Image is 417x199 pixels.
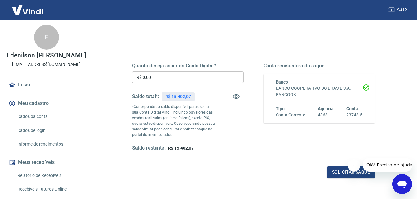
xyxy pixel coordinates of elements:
[264,63,375,69] h5: Conta recebedora do saque
[15,110,85,123] a: Dados da conta
[7,97,85,110] button: Meu cadastro
[4,4,52,9] span: Olá! Precisa de ajuda?
[132,63,244,69] h5: Quanto deseja sacar da Conta Digital?
[12,61,81,68] p: [EMAIL_ADDRESS][DOMAIN_NAME]
[327,166,375,178] button: Solicitar saque
[392,174,412,194] iframe: Botão para abrir a janela de mensagens
[348,159,360,172] iframe: Fechar mensagem
[276,85,363,98] h6: BANCO COOPERATIVO DO BRASIL S.A. - BANCOOB
[318,112,334,118] h6: 4368
[346,106,358,111] span: Conta
[15,183,85,196] a: Recebíveis Futuros Online
[363,158,412,172] iframe: Mensagem da empresa
[7,156,85,169] button: Meus recebíveis
[387,4,410,16] button: Sair
[7,52,86,59] p: Edenilson [PERSON_NAME]
[318,106,334,111] span: Agência
[132,104,216,138] p: *Corresponde ao saldo disponível para uso na sua Conta Digital Vindi. Incluindo os valores das ve...
[34,25,59,50] div: E
[276,79,288,84] span: Banco
[276,106,285,111] span: Tipo
[15,124,85,137] a: Dados de login
[132,93,159,100] h5: Saldo total*:
[132,145,166,152] h5: Saldo restante:
[15,169,85,182] a: Relatório de Recebíveis
[168,146,193,151] span: R$ 15.402,07
[7,0,48,19] img: Vindi
[276,112,305,118] h6: Conta Corrente
[7,78,85,92] a: Início
[346,112,362,118] h6: 23748-5
[165,93,191,100] p: R$ 15.402,07
[15,138,85,151] a: Informe de rendimentos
